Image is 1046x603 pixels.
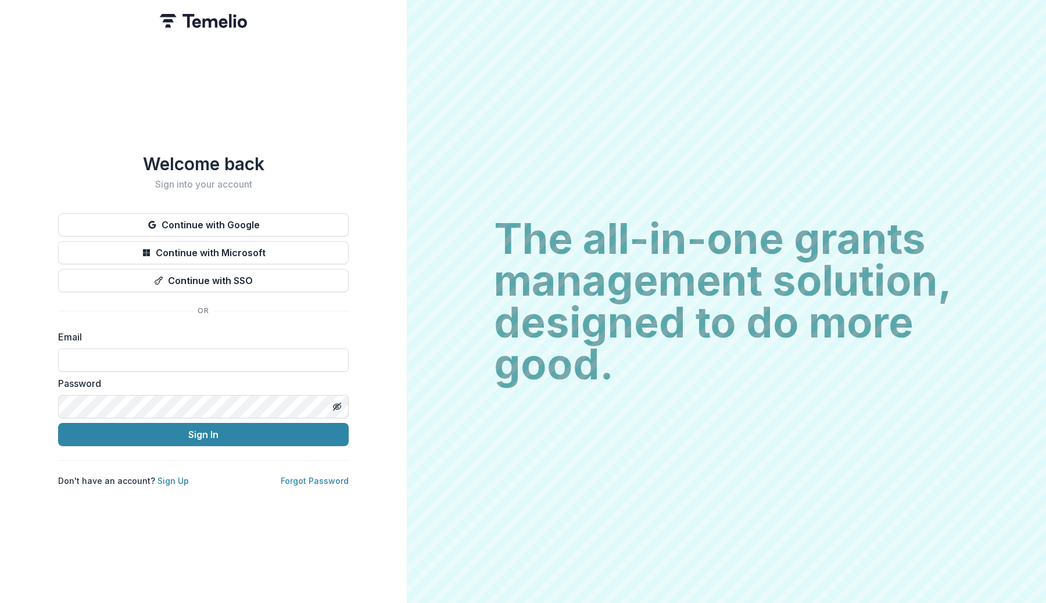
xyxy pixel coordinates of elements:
[58,423,349,446] button: Sign In
[328,397,346,416] button: Toggle password visibility
[58,153,349,174] h1: Welcome back
[157,476,189,486] a: Sign Up
[58,213,349,236] button: Continue with Google
[58,475,189,487] p: Don't have an account?
[58,330,342,344] label: Email
[58,241,349,264] button: Continue with Microsoft
[58,179,349,190] h2: Sign into your account
[160,14,247,28] img: Temelio
[281,476,349,486] a: Forgot Password
[58,269,349,292] button: Continue with SSO
[58,376,342,390] label: Password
